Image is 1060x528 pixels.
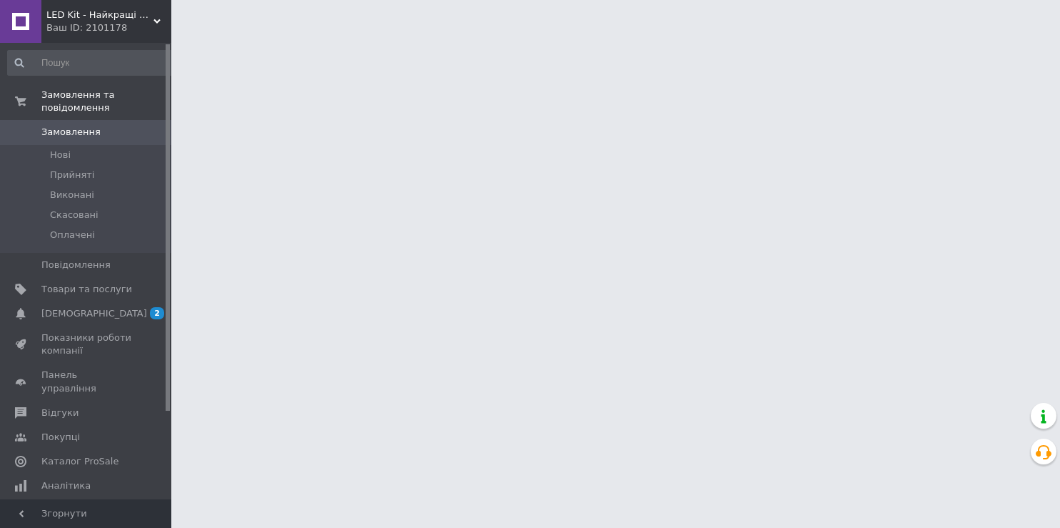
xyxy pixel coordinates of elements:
span: Виконані [50,189,94,201]
span: Каталог ProSale [41,455,118,468]
span: Замовлення [41,126,101,139]
span: Замовлення та повідомлення [41,89,171,114]
span: Покупці [41,431,80,444]
input: Пошук [7,50,176,76]
span: Панель управління [41,369,132,394]
span: Прийняті [50,169,94,181]
span: Показники роботи компанії [41,332,132,357]
span: 2 [150,307,164,319]
span: LED Kit - Найкращі рішення для Вашого авто! [46,9,153,21]
span: Повідомлення [41,259,111,272]
span: Відгуки [41,407,79,419]
div: Ваш ID: 2101178 [46,21,171,34]
span: Аналітика [41,479,91,492]
span: Скасовані [50,209,99,221]
span: Нові [50,149,71,161]
span: Товари та послуги [41,283,132,296]
span: Оплачені [50,229,95,241]
span: [DEMOGRAPHIC_DATA] [41,307,147,320]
